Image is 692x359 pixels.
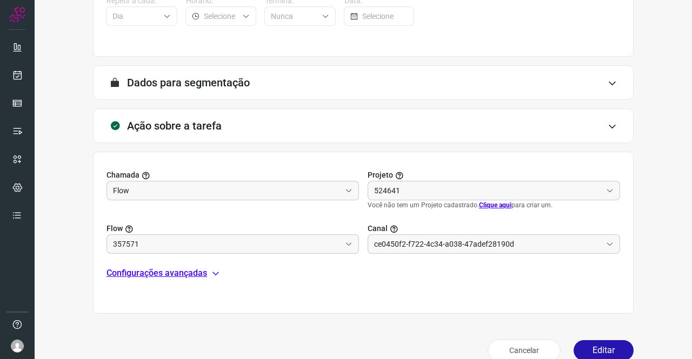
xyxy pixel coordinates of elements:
p: Você não tem um Projeto cadastrado. para criar um. [368,200,620,210]
h3: Ação sobre a tarefa [127,119,222,132]
input: Selecione um canal [374,235,602,253]
h3: Dados para segmentação [127,76,250,89]
p: Configurações avançadas [107,267,207,280]
a: Clique aqui [479,201,511,209]
input: Selecione [204,7,238,25]
span: Flow [107,223,123,234]
span: Chamada [107,170,139,181]
input: Selecionar projeto [374,181,602,200]
img: avatar-user-boy.jpg [11,340,24,353]
img: Logo [9,6,25,23]
input: Selecione [112,7,159,25]
input: Selecione [271,7,317,25]
span: Projeto [368,170,393,181]
input: Selecionar projeto [113,181,341,200]
span: Canal [368,223,388,234]
input: Selecione [362,7,408,25]
input: Você precisa criar/selecionar um Projeto. [113,235,341,253]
